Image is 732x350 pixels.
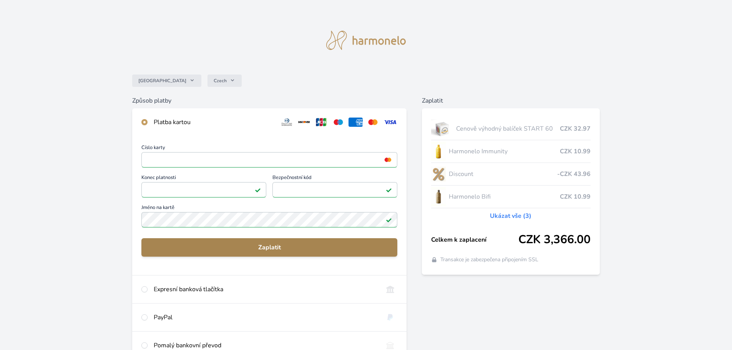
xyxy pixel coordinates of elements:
[449,169,557,179] span: Discount
[297,118,311,127] img: discover.svg
[431,142,446,161] img: IMMUNITY_se_stinem_x-lo.jpg
[145,154,394,165] iframe: Iframe pro číslo karty
[383,313,397,322] img: paypal.svg
[383,341,397,350] img: bankTransfer_IBAN.svg
[490,211,531,221] a: Ukázat vše (3)
[560,192,591,201] span: CZK 10.99
[560,124,591,133] span: CZK 32.97
[154,118,274,127] div: Platba kartou
[440,256,538,264] span: Transakce je zabezpečena připojením SSL
[154,341,377,350] div: Pomalý bankovní převod
[383,285,397,294] img: onlineBanking_CZ.svg
[141,175,266,182] span: Konec platnosti
[456,124,560,133] span: Cenově výhodný balíček START 60
[422,96,600,105] h6: Zaplatit
[132,96,407,105] h6: Způsob platby
[280,118,294,127] img: diners.svg
[449,192,560,201] span: Harmonelo Bifi
[214,78,227,84] span: Czech
[386,217,392,223] img: Platné pole
[449,147,560,156] span: Harmonelo Immunity
[383,118,397,127] img: visa.svg
[349,118,363,127] img: amex.svg
[386,187,392,193] img: Platné pole
[207,75,242,87] button: Czech
[560,147,591,156] span: CZK 10.99
[141,212,397,227] input: Jméno na kartěPlatné pole
[141,145,397,152] span: Číslo karty
[431,235,518,244] span: Celkem k zaplacení
[431,119,453,138] img: start.jpg
[431,187,446,206] img: CLEAN_BIFI_se_stinem_x-lo.jpg
[272,175,397,182] span: Bezpečnostní kód
[255,187,261,193] img: Platné pole
[154,285,377,294] div: Expresní banková tlačítka
[154,313,377,322] div: PayPal
[148,243,391,252] span: Zaplatit
[145,184,263,195] iframe: Iframe pro datum vypršení platnosti
[557,169,591,179] span: -CZK 43.96
[518,233,591,247] span: CZK 3,366.00
[138,78,186,84] span: [GEOGRAPHIC_DATA]
[141,205,397,212] span: Jméno na kartě
[326,31,406,50] img: logo.svg
[331,118,345,127] img: maestro.svg
[132,75,201,87] button: [GEOGRAPHIC_DATA]
[431,164,446,184] img: discount-lo.png
[276,184,394,195] iframe: Iframe pro bezpečnostní kód
[383,156,393,163] img: mc
[366,118,380,127] img: mc.svg
[141,238,397,257] button: Zaplatit
[314,118,329,127] img: jcb.svg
